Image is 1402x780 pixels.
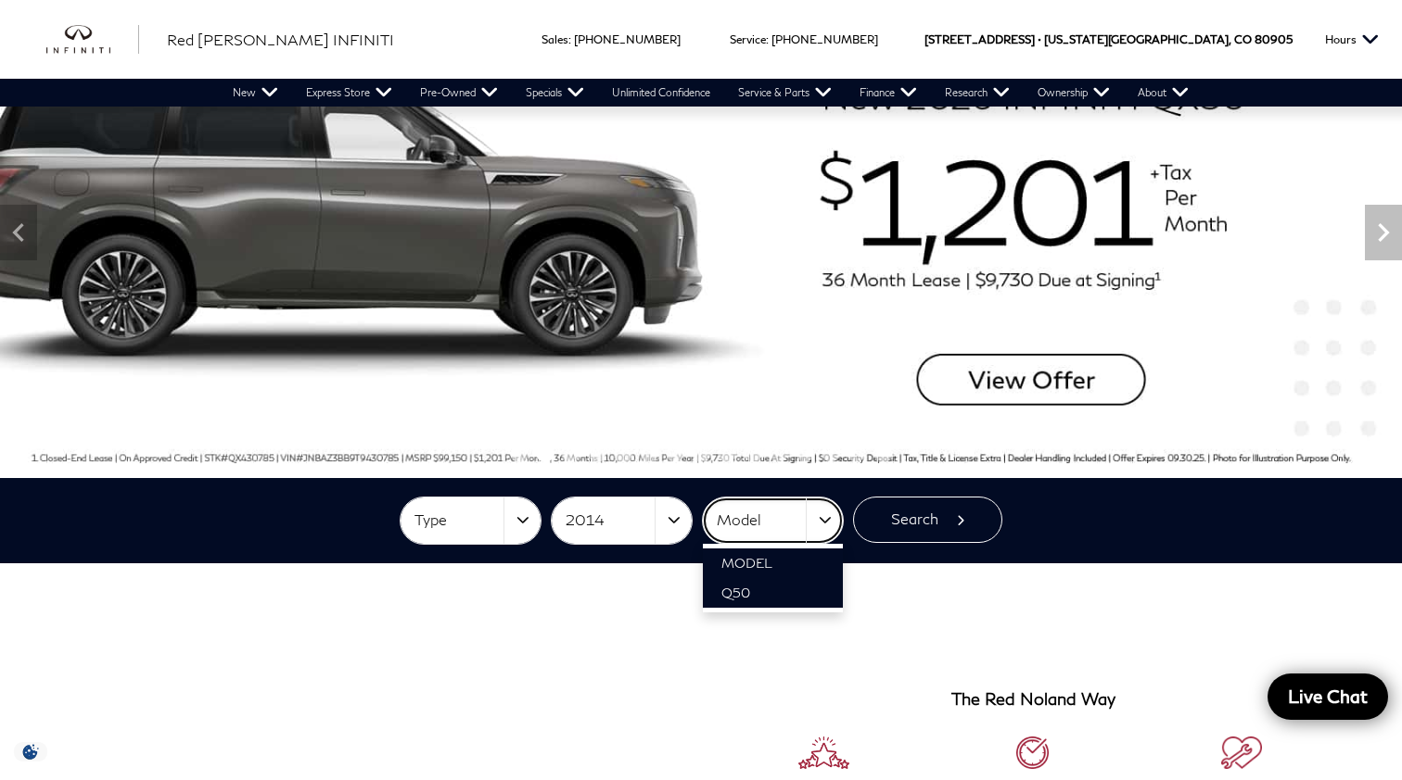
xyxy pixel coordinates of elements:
span: Sales [542,32,568,46]
span: Go to slide 8 [692,444,710,462]
a: Ownership [1024,79,1124,107]
a: [PHONE_NUMBER] [771,32,878,46]
span: Model [721,555,772,571]
span: Go to slide 7 [666,444,684,462]
span: : [766,32,769,46]
a: Pre-Owned [406,79,512,107]
span: Go to slide 4 [588,444,606,462]
span: Go to slide 9 [718,444,736,462]
a: Red [PERSON_NAME] INFINITI [167,29,394,51]
nav: Main Navigation [219,79,1203,107]
span: : [568,32,571,46]
div: Next [1365,205,1402,260]
button: 2014 [552,497,692,544]
span: Go to slide 12 [796,444,814,462]
a: [STREET_ADDRESS] • [US_STATE][GEOGRAPHIC_DATA], CO 80905 [924,32,1293,46]
a: Specials [512,79,598,107]
section: Click to Open Cookie Consent Modal [9,742,52,761]
img: INFINITI [46,25,139,55]
a: [PHONE_NUMBER] [574,32,681,46]
span: Red [PERSON_NAME] INFINITI [167,31,394,48]
span: Go to slide 2 [536,444,554,462]
a: Unlimited Confidence [598,79,724,107]
span: Go to slide 14 [848,444,866,462]
span: Go to slide 5 [614,444,632,462]
a: Finance [846,79,931,107]
a: Live Chat [1268,673,1388,720]
span: Go to slide 6 [640,444,658,462]
a: Service & Parts [724,79,846,107]
button: Search [853,497,1002,543]
span: Go to slide 15 [873,444,892,462]
a: About [1124,79,1203,107]
button: Type [401,497,541,544]
span: Q50 [721,585,750,600]
a: Research [931,79,1024,107]
a: Express Store [292,79,406,107]
span: Go to slide 1 [510,444,529,462]
span: 2014 [566,505,655,535]
span: Service [730,32,766,46]
h3: The Red Noland Way [951,690,1115,709]
a: infiniti [46,25,139,55]
span: Go to slide 10 [744,444,762,462]
span: Go to slide 13 [822,444,840,462]
span: Live Chat [1279,685,1377,708]
span: Model [717,505,806,535]
img: Opt-Out Icon [9,742,52,761]
button: Model [703,497,843,544]
span: Go to slide 11 [770,444,788,462]
span: Type [414,505,503,535]
a: New [219,79,292,107]
span: Go to slide 3 [562,444,580,462]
